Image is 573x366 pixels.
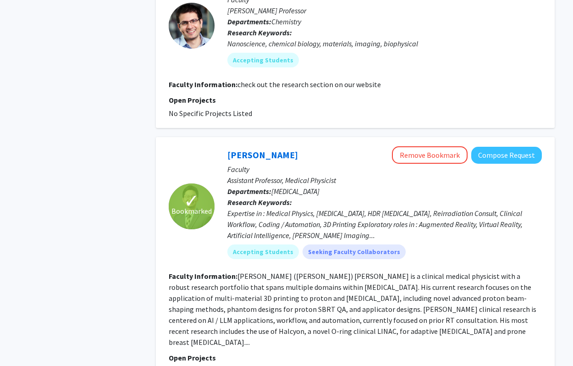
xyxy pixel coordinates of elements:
fg-read-more: check out the research section on our website [237,80,381,89]
a: [PERSON_NAME] [227,149,298,161]
span: No Specific Projects Listed [169,109,252,118]
b: Research Keywords: [227,28,292,37]
span: [MEDICAL_DATA] [271,187,320,196]
span: ✓ [184,196,199,205]
b: Departments: [227,187,271,196]
b: Departments: [227,17,271,26]
p: Assistant Professor, Medical Physicist [227,175,542,186]
b: Faculty Information: [169,80,237,89]
mat-chip: Seeking Faculty Collaborators [303,244,406,259]
p: Open Projects [169,352,542,363]
span: Bookmarked [171,205,212,216]
fg-read-more: [PERSON_NAME] ([PERSON_NAME]) [PERSON_NAME] is a clinical medical physicist with a robust researc... [169,272,536,347]
button: Remove Bookmark [392,146,468,164]
p: Open Projects [169,94,542,105]
p: [PERSON_NAME] Professor [227,5,542,16]
button: Compose Request to Suk Yoon [471,147,542,164]
b: Research Keywords: [227,198,292,207]
iframe: Chat [7,325,39,359]
div: Expertise in : Medical Physics, [MEDICAL_DATA], HDR [MEDICAL_DATA], Reirradiation Consult, Clinic... [227,208,542,241]
div: Nanoscience, chemical biology, materials, imaging, biophysical [227,38,542,49]
mat-chip: Accepting Students [227,53,299,67]
mat-chip: Accepting Students [227,244,299,259]
span: Chemistry [271,17,301,26]
b: Faculty Information: [169,272,237,281]
p: Faculty [227,164,542,175]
